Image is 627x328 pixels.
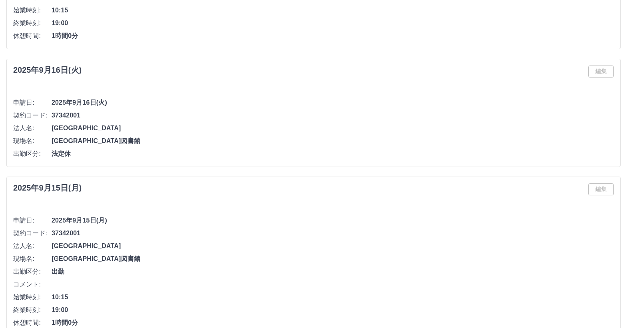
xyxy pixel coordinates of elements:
span: 終業時刻: [13,305,52,315]
span: 出勤 [52,267,614,276]
span: 始業時刻: [13,6,52,15]
span: 始業時刻: [13,292,52,302]
span: 37342001 [52,229,614,238]
span: 申請日: [13,98,52,107]
span: 出勤区分: [13,267,52,276]
span: 1時間0分 [52,31,614,41]
span: 法人名: [13,241,52,251]
span: 終業時刻: [13,18,52,28]
span: 37342001 [52,111,614,120]
span: [GEOGRAPHIC_DATA]図書館 [52,136,614,146]
span: 10:15 [52,6,614,15]
span: 現場名: [13,254,52,264]
span: 1時間0分 [52,318,614,328]
span: 契約コード: [13,111,52,120]
span: 申請日: [13,216,52,225]
span: 法人名: [13,123,52,133]
span: 休憩時間: [13,31,52,41]
span: コメント: [13,280,52,289]
h3: 2025年9月16日(火) [13,66,82,75]
span: 現場名: [13,136,52,146]
span: 10:15 [52,292,614,302]
span: [GEOGRAPHIC_DATA] [52,241,614,251]
span: [GEOGRAPHIC_DATA] [52,123,614,133]
span: 法定休 [52,149,614,159]
span: 2025年9月16日(火) [52,98,614,107]
span: 19:00 [52,18,614,28]
span: 2025年9月15日(月) [52,216,614,225]
h3: 2025年9月15日(月) [13,183,82,193]
span: 出勤区分: [13,149,52,159]
span: 19:00 [52,305,614,315]
span: 休憩時間: [13,318,52,328]
span: 契約コード: [13,229,52,238]
span: [GEOGRAPHIC_DATA]図書館 [52,254,614,264]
